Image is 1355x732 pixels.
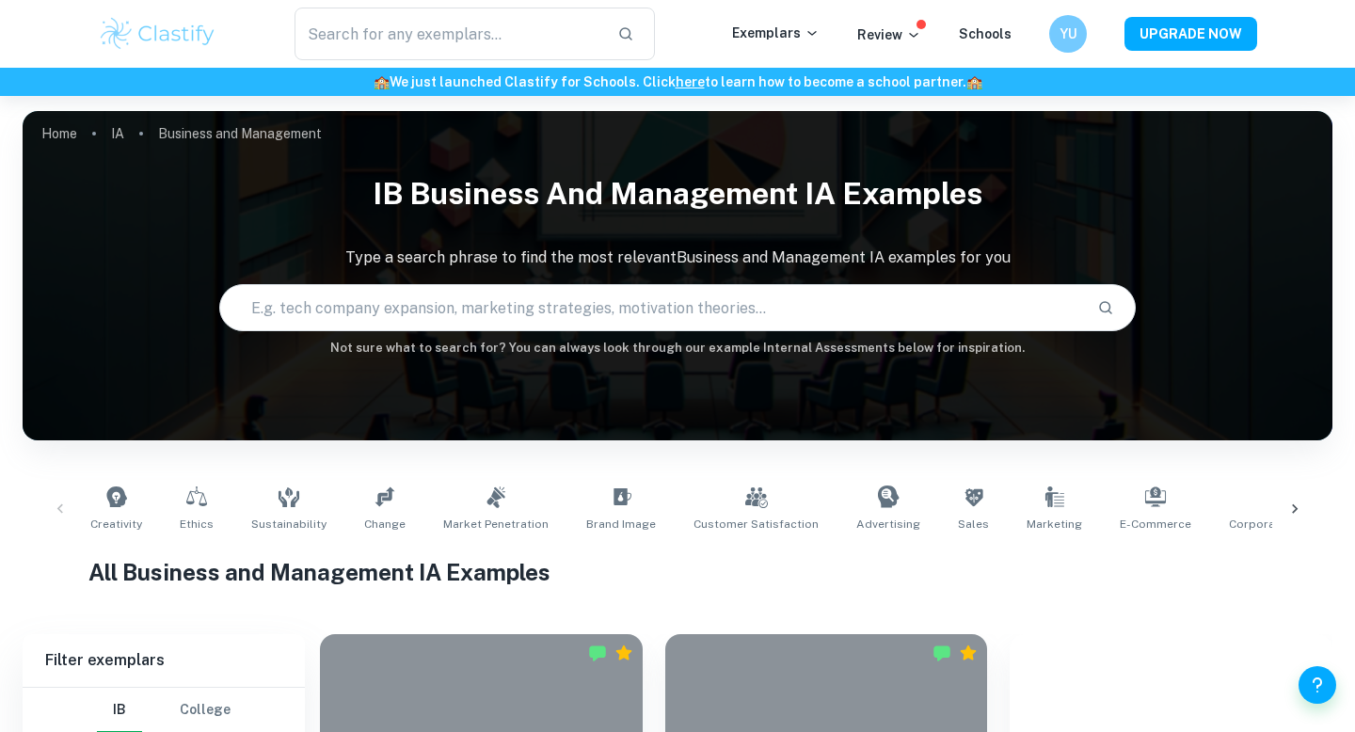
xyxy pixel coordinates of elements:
h6: Not sure what to search for? You can always look through our example Internal Assessments below f... [23,339,1332,358]
h1: All Business and Management IA Examples [88,555,1267,589]
div: Premium [959,644,978,662]
img: Marked [933,644,951,662]
span: Advertising [856,516,920,533]
span: 🏫 [374,74,390,89]
span: 🏫 [966,74,982,89]
div: Premium [614,644,633,662]
input: E.g. tech company expansion, marketing strategies, motivation theories... [220,281,1082,334]
span: Sales [958,516,989,533]
img: Marked [588,644,607,662]
a: Schools [959,26,1012,41]
span: Customer Satisfaction [693,516,819,533]
span: E-commerce [1120,516,1191,533]
span: Marketing [1027,516,1082,533]
p: Business and Management [158,123,322,144]
p: Type a search phrase to find the most relevant Business and Management IA examples for you [23,247,1332,269]
p: Exemplars [732,23,820,43]
h1: IB Business and Management IA examples [23,164,1332,224]
p: Review [857,24,921,45]
button: YU [1049,15,1087,53]
span: Sustainability [251,516,327,533]
span: Brand Image [586,516,656,533]
a: here [676,74,705,89]
a: IA [111,120,124,147]
span: Corporate Profitability [1229,516,1354,533]
button: Help and Feedback [1299,666,1336,704]
span: Creativity [90,516,142,533]
img: Clastify logo [98,15,217,53]
button: UPGRADE NOW [1124,17,1257,51]
span: Change [364,516,406,533]
a: Home [41,120,77,147]
button: Search [1090,292,1122,324]
h6: YU [1058,24,1079,44]
input: Search for any exemplars... [295,8,602,60]
h6: We just launched Clastify for Schools. Click to learn how to become a school partner. [4,72,1351,92]
h6: Filter exemplars [23,634,305,687]
span: Ethics [180,516,214,533]
span: Market Penetration [443,516,549,533]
